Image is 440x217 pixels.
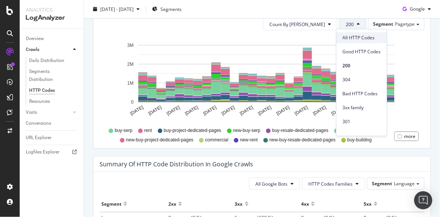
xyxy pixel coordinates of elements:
[257,105,272,116] text: [DATE]
[240,137,258,143] span: new-rent
[127,62,134,67] text: 2M
[26,119,78,127] a: Conversions
[342,90,381,97] span: Bad HTTP Codes
[29,98,78,105] a: Resources
[29,87,78,95] a: HTTP Codes
[342,104,381,111] span: 3xx family
[395,21,415,27] span: Pagetype
[29,68,71,84] div: Segments Distribution
[100,36,420,124] svg: A chart.
[233,127,261,134] span: new-buy-serp
[235,198,243,210] div: 3xx
[410,6,425,12] span: Google
[342,76,381,83] span: 304
[166,105,181,116] text: [DATE]
[29,68,78,84] a: Segments Distribution
[26,35,78,43] a: Overview
[115,127,132,134] span: buy-serp
[184,105,199,116] text: [DATE]
[26,134,78,142] a: URL Explorer
[29,87,55,95] div: HTTP Codes
[26,108,71,116] a: Visits
[26,119,51,127] div: Conversions
[26,6,78,14] div: Analytics
[239,105,254,116] text: [DATE]
[373,21,393,27] span: Segment
[342,62,381,69] span: 200
[269,137,336,143] span: new-buy-resale-dedicated-pages
[168,198,176,210] div: 2xx
[149,3,185,15] button: Segments
[164,127,221,134] span: buy-project-dedicated-pages
[26,46,71,54] a: Crawls
[221,105,236,116] text: [DATE]
[26,148,59,156] div: Logfiles Explorer
[160,6,182,12] span: Segments
[26,134,51,142] div: URL Explorer
[129,105,144,116] text: [DATE]
[346,21,354,28] span: 200
[127,81,134,86] text: 1M
[372,180,392,187] span: Segment
[294,105,309,116] text: [DATE]
[126,137,193,143] span: new-buy-project-dedicated-pages
[301,198,309,210] div: 4xx
[202,105,218,116] text: [DATE]
[29,57,64,65] div: Daily Distribution
[205,137,228,143] span: commercial
[26,35,44,43] div: Overview
[101,198,121,210] div: Segment
[312,105,327,116] text: [DATE]
[342,48,381,55] span: Good HTTP Codes
[255,181,288,187] span: All Google Bots
[364,198,372,210] div: 5xx
[400,3,434,15] button: Google
[127,43,134,48] text: 3M
[342,34,381,41] span: All HTTP Codes
[26,46,39,54] div: Crawls
[302,178,365,190] button: HTTP Codes Families
[272,127,328,134] span: buy-resale-dedicated-pages
[275,105,291,116] text: [DATE]
[90,3,143,15] button: [DATE] - [DATE]
[342,118,381,125] span: 301
[131,99,134,105] text: 0
[100,160,253,168] div: Summary of HTTP Code Distribution in google crawls
[414,191,432,209] div: Open Intercom Messenger
[26,108,37,116] div: Visits
[29,57,78,65] a: Daily Distribution
[347,137,372,143] span: buy-building
[29,98,50,105] div: Resources
[148,105,163,116] text: [DATE]
[342,132,381,139] span: 302
[26,148,78,156] a: Logfiles Explorer
[404,133,415,139] div: more
[263,18,337,30] button: Count By [PERSON_NAME]
[249,178,300,190] button: All Google Bots
[144,127,152,134] span: rent
[394,180,415,187] span: Language
[269,21,325,28] span: Count By Day
[339,18,366,30] button: 200
[308,181,353,187] span: HTTP Codes Families
[26,14,78,22] div: LogAnalyzer
[100,6,134,12] span: [DATE] - [DATE]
